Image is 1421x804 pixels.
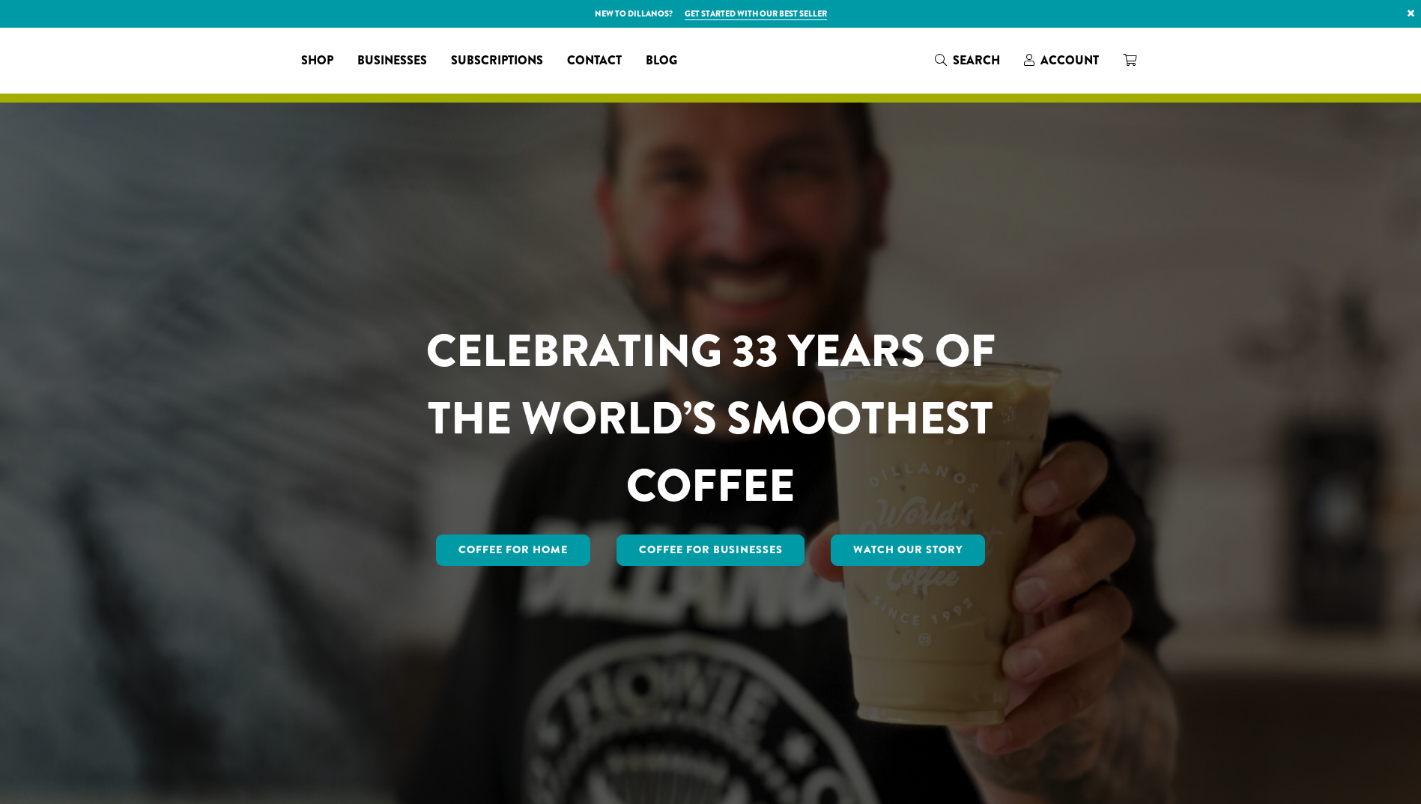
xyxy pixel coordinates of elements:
span: Account [1040,52,1099,69]
span: Blog [646,52,677,70]
span: Search [953,52,1000,69]
a: Coffee For Businesses [616,535,805,566]
span: Businesses [357,52,427,70]
a: Coffee for Home [436,535,590,566]
a: Get started with our best seller [685,7,827,20]
span: Subscriptions [451,52,543,70]
span: Shop [301,52,333,70]
a: Search [923,48,1012,73]
a: Shop [289,49,345,73]
h1: CELEBRATING 33 YEARS OF THE WORLD’S SMOOTHEST COFFEE [382,317,1040,520]
span: Contact [567,52,622,70]
a: Watch Our Story [831,535,985,566]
